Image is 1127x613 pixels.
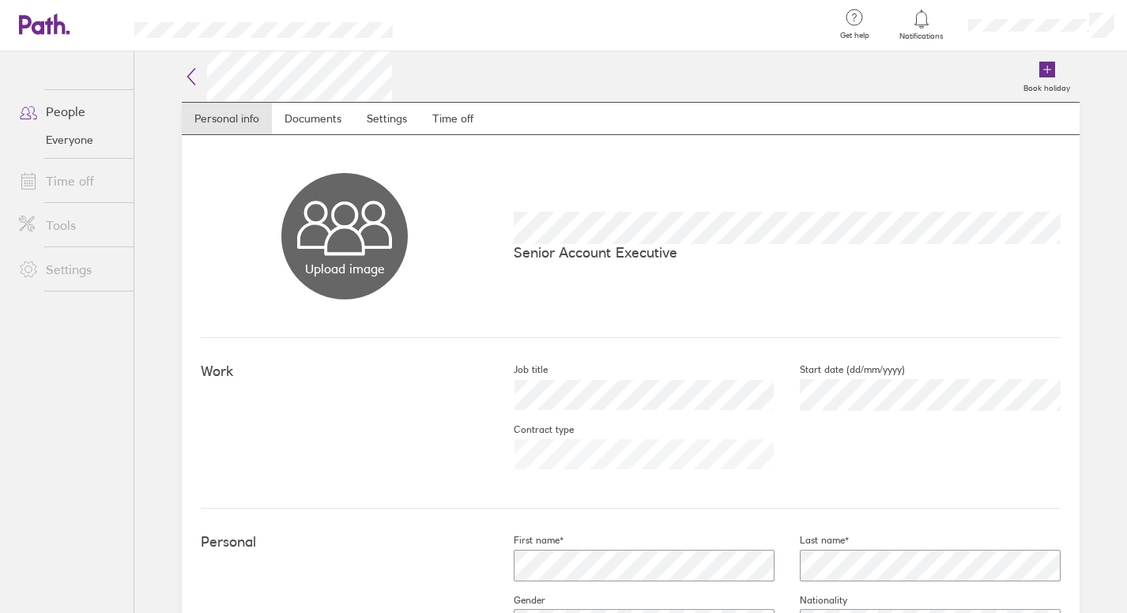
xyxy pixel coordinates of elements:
a: Everyone [6,127,134,152]
a: Time off [6,165,134,197]
h4: Work [201,363,488,380]
a: Documents [272,103,354,134]
label: Last name* [775,534,849,547]
label: Book holiday [1014,79,1080,93]
label: Nationality [775,594,847,607]
a: Book holiday [1014,51,1080,102]
label: Contract type [488,423,574,436]
label: Job title [488,363,548,376]
a: Personal info [182,103,272,134]
label: Start date (dd/mm/yyyy) [775,363,905,376]
a: Time off [420,103,486,134]
span: Notifications [896,32,948,41]
a: Notifications [896,8,948,41]
span: Get help [829,31,880,40]
a: People [6,96,134,127]
label: Gender [488,594,545,607]
h4: Personal [201,534,488,551]
p: Senior Account Executive [514,244,1061,261]
a: Settings [6,254,134,285]
a: Tools [6,209,134,241]
label: First name* [488,534,563,547]
a: Settings [354,103,420,134]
